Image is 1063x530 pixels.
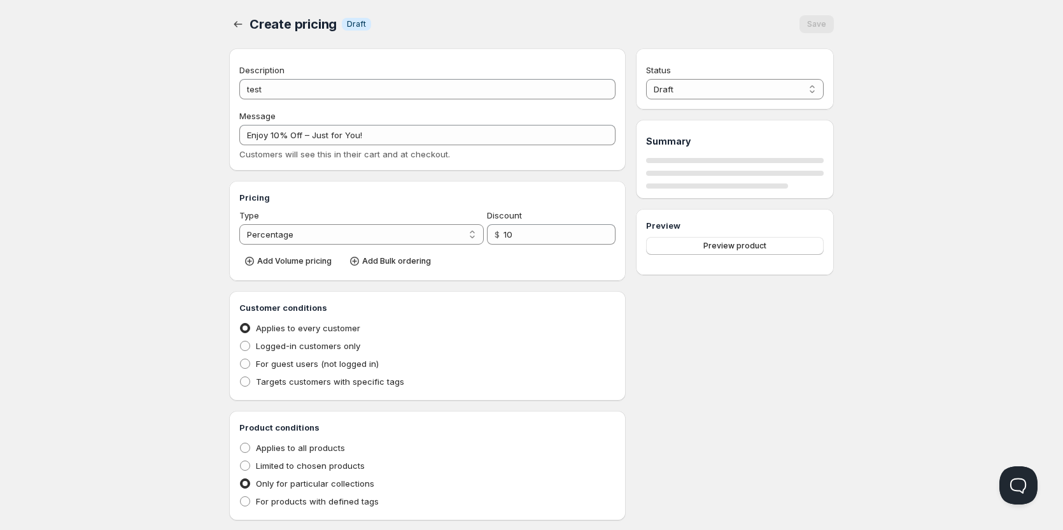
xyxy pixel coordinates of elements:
[239,65,285,75] span: Description
[646,237,824,255] button: Preview product
[256,359,379,369] span: For guest users (not logged in)
[257,256,332,266] span: Add Volume pricing
[999,466,1038,505] iframe: Help Scout Beacon - Open
[239,79,616,99] input: Private internal description
[256,496,379,506] span: For products with defined tags
[347,19,366,29] span: Draft
[703,241,766,251] span: Preview product
[239,191,616,204] h3: Pricing
[239,210,259,220] span: Type
[239,252,339,270] button: Add Volume pricing
[239,149,450,159] span: Customers will see this in their cart and at checkout.
[256,323,360,333] span: Applies to every customer
[256,376,404,387] span: Targets customers with specific tags
[646,135,824,148] h1: Summary
[495,229,500,240] span: $
[487,210,522,220] span: Discount
[646,219,824,232] h3: Preview
[256,461,365,471] span: Limited to chosen products
[239,421,616,434] h3: Product conditions
[256,341,360,351] span: Logged-in customers only
[256,478,374,489] span: Only for particular collections
[250,17,337,32] span: Create pricing
[256,443,345,453] span: Applies to all products
[344,252,439,270] button: Add Bulk ordering
[646,65,671,75] span: Status
[239,301,616,314] h3: Customer conditions
[362,256,431,266] span: Add Bulk ordering
[239,111,276,121] span: Message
